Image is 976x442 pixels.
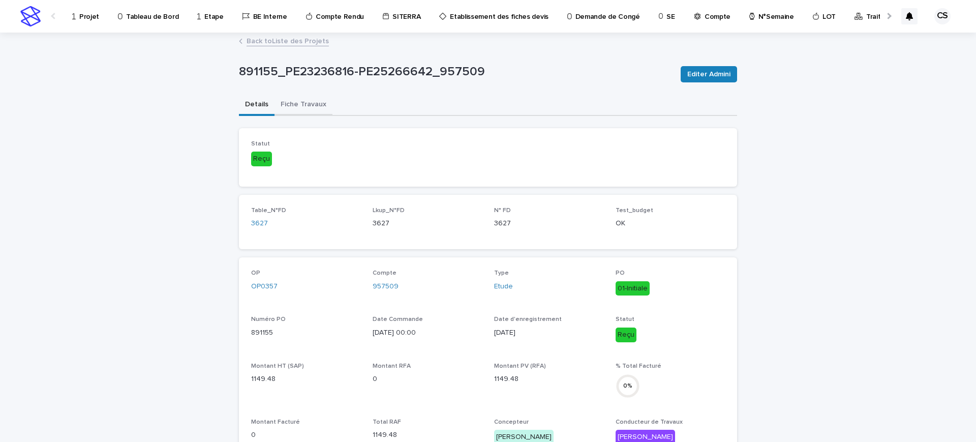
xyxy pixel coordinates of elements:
[251,141,270,147] span: Statut
[239,65,673,79] p: 891155_PE23236816-PE25266642_957509
[494,419,529,425] span: Concepteur
[274,95,332,116] button: Fiche Travaux
[373,374,482,385] p: 0
[239,95,274,116] button: Details
[494,281,513,292] a: Etude
[373,281,399,292] a: 957509
[494,316,562,322] span: Date d'enregistrement
[373,328,482,338] p: [DATE] 00:00
[373,430,482,440] p: 1149.48
[251,218,268,229] a: 3627
[494,208,511,214] span: N° FD
[494,374,603,385] p: 1149.48
[373,218,482,229] p: 3627
[494,328,603,338] p: [DATE]
[251,270,260,276] span: OP
[934,8,951,24] div: CS
[373,208,405,214] span: Lkup_N°FD
[20,6,41,26] img: stacker-logo-s-only.png
[494,218,603,229] p: 3627
[373,419,401,425] span: Total RAF
[687,69,730,79] span: Editer Admini
[251,328,360,338] p: 891155
[251,152,272,166] div: Reçu
[251,281,278,292] a: OP0357
[251,430,360,440] p: 0
[251,419,300,425] span: Montant Facturé
[373,270,396,276] span: Compte
[616,270,625,276] span: PO
[616,316,634,322] span: Statut
[251,374,360,385] p: 1149.48
[681,66,737,82] button: Editer Admini
[616,328,636,342] div: Reçu
[616,419,683,425] span: Conducteur de Travaux
[616,363,661,369] span: % Total Facturé
[373,363,411,369] span: Montant RFA
[251,316,286,322] span: Numéro PO
[373,316,423,322] span: Date Commande
[616,381,640,392] div: 0 %
[251,208,286,214] span: Table_N°FD
[247,35,329,46] a: Back toListe des Projets
[494,270,509,276] span: Type
[616,218,725,229] p: OK
[494,363,546,369] span: Montant PV (RFA)
[616,208,653,214] span: Test_budget
[616,281,650,296] div: 01-Initiale
[251,363,304,369] span: Montant HT (SAP)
